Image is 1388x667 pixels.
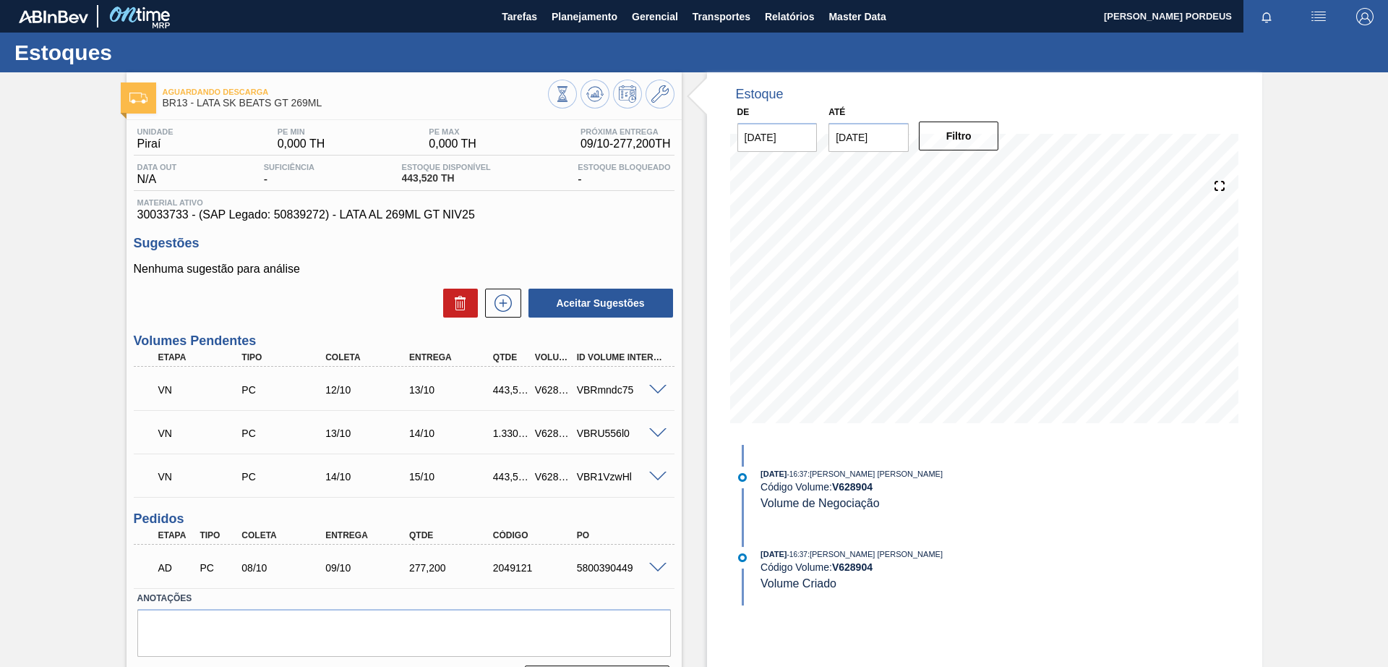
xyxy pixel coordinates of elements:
[402,163,491,171] span: Estoque Disponível
[737,107,750,117] label: De
[238,562,332,574] div: 08/10/2025
[738,473,747,482] img: atual
[828,123,909,152] input: dd/mm/yyyy
[761,470,787,478] span: [DATE]
[260,163,318,186] div: -
[163,98,548,109] span: BR13 - LATA SK BEATS GT 269ML
[14,44,271,61] h1: Estoques
[238,428,332,439] div: Pedido de Compra
[738,553,747,562] img: atual
[828,107,845,117] label: Até
[761,497,880,509] span: Volume de Negociação
[787,470,807,478] span: - 16:37
[807,550,943,558] span: : [PERSON_NAME] [PERSON_NAME]
[693,8,750,25] span: Transportes
[436,289,478,318] div: Excluir Sugestões
[531,428,575,439] div: V628905
[581,80,609,109] button: Atualizar Gráfico
[552,8,617,25] span: Planejamento
[761,550,787,558] span: [DATE]
[155,530,198,540] div: Etapa
[196,562,239,574] div: Pedido de Compra
[322,562,416,574] div: 09/10/2025
[489,428,533,439] div: 1.330,560
[137,137,173,150] span: Piraí
[832,481,873,493] strong: V 628904
[238,384,332,396] div: Pedido de Compra
[573,562,667,574] div: 5800390449
[155,374,249,406] div: Volume de Negociação
[158,428,245,439] p: VN
[521,287,674,319] div: Aceitar Sugestões
[765,8,814,25] span: Relatórios
[578,163,670,171] span: Estoque Bloqueado
[919,122,999,150] button: Filtro
[238,352,332,362] div: Tipo
[548,80,577,109] button: Visão Geral dos Estoques
[322,530,416,540] div: Entrega
[573,352,667,362] div: Id Volume Interno
[787,551,807,558] span: - 16:37
[581,127,671,136] span: Próxima Entrega
[155,552,198,584] div: Aguardando Descarga
[134,236,674,251] h3: Sugestões
[134,263,674,276] p: Nenhuma sugestão para análise
[502,8,537,25] span: Tarefas
[581,137,671,150] span: 09/10 - 277,200 TH
[406,471,500,483] div: 15/10/2025
[278,127,325,136] span: PE MIN
[429,127,476,136] span: PE MAX
[531,352,575,362] div: Volume Portal
[322,384,416,396] div: 12/10/2025
[807,470,943,478] span: : [PERSON_NAME] [PERSON_NAME]
[137,198,671,207] span: Material ativo
[761,481,1104,493] div: Código Volume:
[238,471,332,483] div: Pedido de Compra
[1356,8,1374,25] img: Logout
[155,352,249,362] div: Etapa
[489,530,583,540] div: Código
[402,173,491,184] span: 443,520 TH
[19,10,88,23] img: TNhmsLtSVTkK8tSr43FrP2fwEKptu5GPRR3wAAAABJRU5ErkJggg==
[155,417,249,449] div: Volume de Negociação
[196,530,239,540] div: Tipo
[828,8,886,25] span: Master Data
[478,289,521,318] div: Nova sugestão
[736,87,784,102] div: Estoque
[158,562,194,574] p: AD
[429,137,476,150] span: 0,000 TH
[322,352,416,362] div: Coleta
[1310,8,1327,25] img: userActions
[531,384,575,396] div: V628904
[646,80,674,109] button: Ir ao Master Data / Geral
[406,530,500,540] div: Qtde
[322,428,416,439] div: 13/10/2025
[137,208,671,221] span: 30033733 - (SAP Legado: 50839272) - LATA AL 269ML GT NIV25
[574,163,674,186] div: -
[137,163,177,171] span: Data out
[238,530,332,540] div: Coleta
[134,511,674,527] h3: Pedidos
[573,530,667,540] div: PO
[134,333,674,349] h3: Volumes Pendentes
[406,384,500,396] div: 13/10/2025
[406,352,500,362] div: Entrega
[528,289,673,318] button: Aceitar Sugestões
[761,577,836,590] span: Volume Criado
[489,384,533,396] div: 443,520
[1243,7,1290,27] button: Notificações
[278,137,325,150] span: 0,000 TH
[489,471,533,483] div: 443,520
[737,123,818,152] input: dd/mm/yyyy
[158,471,245,483] p: VN
[155,461,249,493] div: Volume de Negociação
[264,163,314,171] span: Suficiência
[137,127,173,136] span: Unidade
[489,562,583,574] div: 2049121
[489,352,533,362] div: Qtde
[158,384,245,396] p: VN
[134,163,181,186] div: N/A
[531,471,575,483] div: V628906
[761,561,1104,573] div: Código Volume:
[163,88,548,96] span: Aguardando Descarga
